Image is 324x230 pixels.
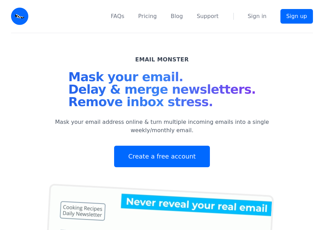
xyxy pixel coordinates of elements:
[280,9,313,24] a: Sign up
[135,56,189,64] h2: Email Monster
[138,12,157,20] a: Pricing
[68,71,256,111] h1: Mask your email. Delay & merge newsletters. Remove inbox stress.
[114,146,210,167] a: Create a free account
[197,12,219,20] a: Support
[111,12,124,20] a: FAQs
[248,12,267,20] a: Sign in
[171,12,183,20] a: Blog
[46,118,278,135] p: Mask your email address online & turn multiple incoming emails into a single weekly/monthly email.
[11,8,28,25] img: Email Monster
